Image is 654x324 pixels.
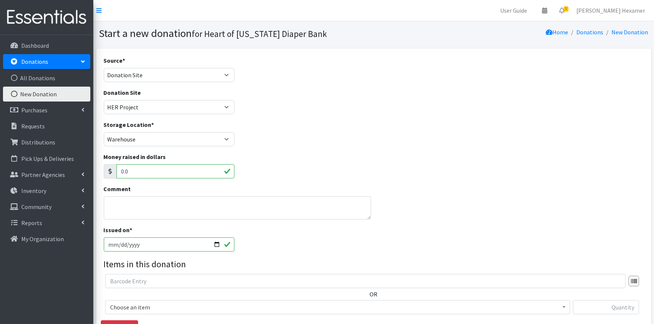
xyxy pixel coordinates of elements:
[21,58,48,65] p: Donations
[104,184,131,193] label: Comment
[104,88,141,97] label: Donation Site
[152,121,154,128] abbr: required
[105,300,570,314] span: Choose an item
[130,226,133,234] abbr: required
[3,5,90,30] img: HumanEssentials
[3,38,90,53] a: Dashboard
[546,28,569,36] a: Home
[570,3,651,18] a: [PERSON_NAME] Hexamer
[104,152,166,161] label: Money raised in dollars
[577,28,604,36] a: Donations
[21,138,55,146] p: Distributions
[104,120,154,129] label: Storage Location
[21,203,52,211] p: Community
[123,57,125,64] abbr: required
[553,3,570,18] a: 1
[3,215,90,230] a: Reports
[494,3,533,18] a: User Guide
[3,71,90,85] a: All Donations
[21,106,47,114] p: Purchases
[21,235,64,243] p: My Organization
[3,103,90,118] a: Purchases
[3,54,90,69] a: Donations
[110,302,565,312] span: Choose an item
[3,135,90,150] a: Distributions
[3,119,90,134] a: Requests
[105,274,626,288] input: Barcode Entry
[3,87,90,102] a: New Donation
[3,167,90,182] a: Partner Agencies
[21,187,46,194] p: Inventory
[564,6,569,12] span: 1
[573,300,639,314] input: Quantity
[3,183,90,198] a: Inventory
[370,290,378,299] label: OR
[3,199,90,214] a: Community
[21,171,65,178] p: Partner Agencies
[99,27,371,40] h1: Start a new donation
[21,219,42,227] p: Reports
[21,42,49,49] p: Dashboard
[3,151,90,166] a: Pick Ups & Deliveries
[192,28,327,39] small: for Heart of [US_STATE] Diaper Bank
[3,231,90,246] a: My Organization
[21,122,45,130] p: Requests
[612,28,648,36] a: New Donation
[104,225,133,234] label: Issued on
[104,56,125,65] label: Source
[21,155,74,162] p: Pick Ups & Deliveries
[104,258,644,271] legend: Items in this donation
